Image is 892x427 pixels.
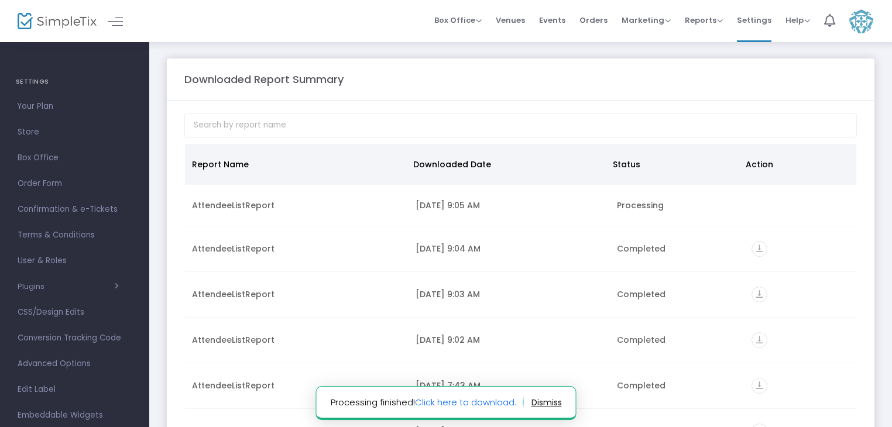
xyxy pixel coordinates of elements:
div: AttendeeListReport [192,380,402,391]
a: vertical_align_bottom [752,245,767,256]
span: Advanced Options [18,356,132,371]
input: Search by report name [184,113,857,137]
th: Status [606,144,739,185]
div: Completed [617,334,737,346]
span: Your Plan [18,99,132,114]
div: 9/18/2025 9:02 AM [416,334,603,346]
th: Report Name [185,144,406,185]
span: CSS/Design Edits [18,305,132,320]
span: Orders [579,5,608,35]
div: Completed [617,243,737,254]
i: vertical_align_bottom [752,332,767,348]
span: Box Office [434,15,482,26]
div: https://go.SimpleTix.com/x7qfb [752,378,849,394]
button: Plugins [18,282,119,291]
div: AttendeeListReport [192,334,402,346]
span: Store [18,125,132,140]
th: Downloaded Date [406,144,606,185]
div: Completed [617,380,737,391]
div: 9/18/2025 9:04 AM [416,243,603,254]
i: vertical_align_bottom [752,378,767,394]
a: Click here to download. [415,396,516,408]
button: dismiss [531,393,562,412]
span: Conversion Tracking Code [18,330,132,346]
h4: SETTINGS [16,70,133,94]
m-panel-title: Downloaded Report Summary [184,71,344,87]
a: vertical_align_bottom [752,290,767,302]
span: Help [785,15,810,26]
span: Box Office [18,150,132,166]
span: Reports [685,15,723,26]
div: https://go.SimpleTix.com/7jg66 [752,332,849,348]
span: Confirmation & e-Tickets [18,202,132,217]
div: 9/18/2025 9:05 AM [416,199,603,211]
span: Events [539,5,565,35]
i: vertical_align_bottom [752,287,767,302]
div: AttendeeListReport [192,243,402,254]
span: Terms & Conditions [18,228,132,243]
div: AttendeeListReport [192,199,402,211]
div: Completed [617,288,737,300]
span: Order Form [18,176,132,191]
th: Action [739,144,849,185]
div: AttendeeListReport [192,288,402,300]
div: https://go.SimpleTix.com/jhnrm [752,241,849,257]
span: Venues [496,5,525,35]
a: vertical_align_bottom [752,381,767,393]
div: 9/15/2025 7:43 AM [416,380,603,391]
div: 9/18/2025 9:03 AM [416,288,603,300]
div: Processing [617,199,737,211]
span: Embeddable Widgets [18,408,132,423]
span: Edit Label [18,382,132,397]
span: Settings [737,5,771,35]
span: User & Roles [18,253,132,268]
span: Marketing [622,15,671,26]
div: https://go.SimpleTix.com/obcy0 [752,287,849,302]
i: vertical_align_bottom [752,241,767,257]
a: vertical_align_bottom [752,336,767,347]
span: Processing finished! [331,396,524,409]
